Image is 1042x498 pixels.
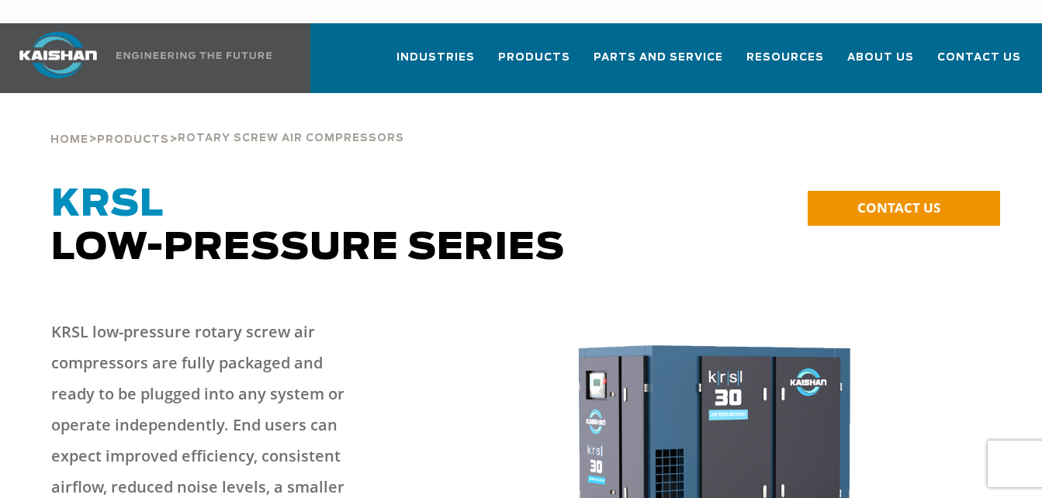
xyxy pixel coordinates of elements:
span: Resources [746,49,824,67]
img: Engineering the future [116,52,272,59]
span: Rotary Screw Air Compressors [178,133,404,144]
div: > > [50,93,404,152]
span: Low-Pressure Series [51,186,565,267]
a: Industries [396,37,475,90]
span: Home [50,135,88,145]
span: CONTACT US [857,199,940,216]
span: Products [97,135,169,145]
span: Products [498,49,570,67]
span: Parts and Service [594,49,723,67]
a: Products [498,37,570,90]
a: Parts and Service [594,37,723,90]
span: About Us [847,49,914,67]
span: Contact Us [937,49,1021,67]
a: Contact Us [937,37,1021,90]
span: KRSL [51,186,164,223]
a: Products [97,132,169,146]
a: Resources [746,37,824,90]
a: Home [50,132,88,146]
a: About Us [847,37,914,90]
span: Industries [396,49,475,67]
a: CONTACT US [808,191,1000,226]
